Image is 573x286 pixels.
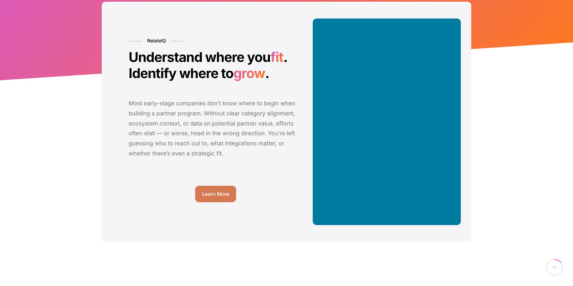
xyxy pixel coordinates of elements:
video: CoSearch [322,29,451,214]
span: Learn More [202,191,229,196]
span: grow [233,65,265,81]
span: fit [270,49,283,65]
h6: RelateIQ [129,38,184,44]
p: Most early-stage companies don’t know where to begin when building a partner program. Without cle... [129,99,297,159]
h2: Understand where you . Identify where to . [129,49,303,81]
a: Learn More [195,186,236,202]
